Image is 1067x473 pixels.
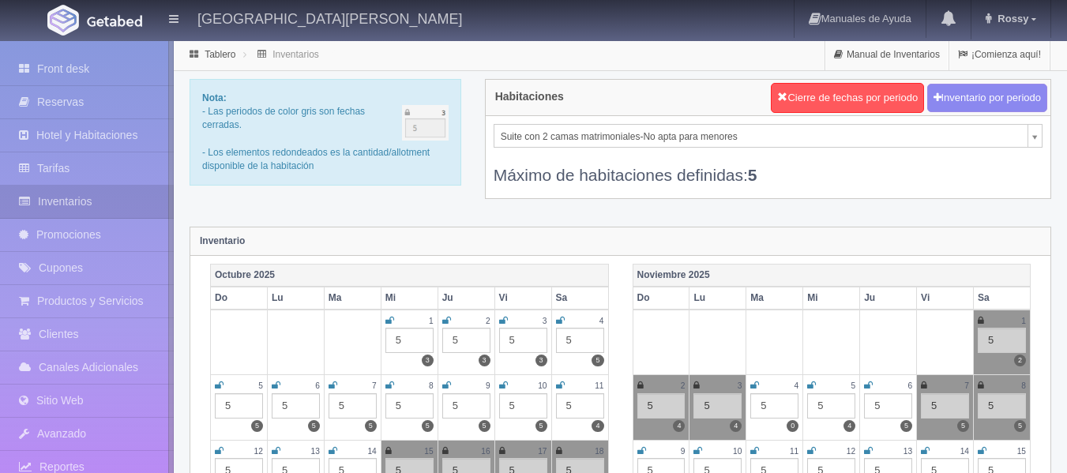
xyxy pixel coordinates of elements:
small: 14 [960,447,969,456]
small: 5 [851,381,856,390]
label: 5 [251,420,263,432]
a: Tablero [205,49,235,60]
label: 3 [422,355,434,366]
small: 6 [315,381,320,390]
small: 1 [429,317,434,325]
small: 13 [311,447,320,456]
small: 9 [486,381,490,390]
th: Do [633,287,689,310]
small: 18 [595,447,603,456]
img: cutoff.png [402,105,449,141]
th: Ma [746,287,803,310]
div: 5 [272,393,320,419]
img: Getabed [47,5,79,36]
small: 5 [258,381,263,390]
div: 5 [385,328,434,353]
small: 16 [481,447,490,456]
small: 13 [904,447,912,456]
button: Cierre de fechas por periodo [771,83,924,113]
small: 3 [738,381,742,390]
h4: [GEOGRAPHIC_DATA][PERSON_NAME] [197,8,462,28]
th: Vi [494,287,551,310]
h4: Habitaciones [495,91,564,103]
div: 5 [750,393,798,419]
small: 4 [795,381,799,390]
small: 1 [1021,317,1026,325]
div: 5 [978,393,1026,419]
small: 12 [254,447,263,456]
div: 5 [693,393,742,419]
b: 5 [748,166,757,184]
label: 5 [1014,420,1026,432]
span: Suite con 2 camas matrimoniales-No apta para menores [501,125,1021,148]
div: 5 [499,393,547,419]
th: Lu [689,287,746,310]
div: 5 [921,393,969,419]
small: 17 [538,447,547,456]
th: Mi [381,287,438,310]
small: 10 [538,381,547,390]
div: 5 [556,328,604,353]
small: 2 [681,381,686,390]
strong: Inventario [200,235,245,246]
th: Ma [324,287,381,310]
img: Getabed [87,15,142,27]
label: 5 [592,355,603,366]
small: 6 [907,381,912,390]
label: 5 [308,420,320,432]
th: Do [211,287,268,310]
div: 5 [442,328,490,353]
th: Octubre 2025 [211,264,609,287]
small: 15 [1017,447,1026,456]
span: Rossy [994,13,1028,24]
small: 8 [1021,381,1026,390]
small: 4 [599,317,604,325]
div: 5 [556,393,604,419]
div: Máximo de habitaciones definidas: [494,148,1043,186]
div: 5 [978,328,1026,353]
div: 5 [807,393,855,419]
div: 5 [385,393,434,419]
div: 5 [329,393,377,419]
a: Suite con 2 camas matrimoniales-No apta para menores [494,124,1043,148]
label: 4 [592,420,603,432]
small: 10 [733,447,742,456]
a: Manual de Inventarios [825,39,949,70]
small: 11 [790,447,798,456]
small: 12 [847,447,855,456]
label: 0 [787,420,798,432]
th: Sa [551,287,608,310]
small: 11 [595,381,603,390]
div: 5 [442,393,490,419]
th: Sa [974,287,1031,310]
small: 7 [964,381,969,390]
div: 5 [215,393,263,419]
a: ¡Comienza aquí! [949,39,1050,70]
small: 7 [372,381,377,390]
small: 3 [543,317,547,325]
small: 2 [486,317,490,325]
small: 14 [367,447,376,456]
label: 4 [673,420,685,432]
div: 5 [864,393,912,419]
label: 5 [365,420,377,432]
label: 5 [957,420,969,432]
label: 5 [479,420,490,432]
div: 5 [499,328,547,353]
label: 2 [1014,355,1026,366]
th: Ju [438,287,494,310]
th: Noviembre 2025 [633,264,1031,287]
label: 3 [535,355,547,366]
th: Ju [860,287,917,310]
button: Inventario por periodo [927,84,1047,113]
label: 5 [535,420,547,432]
label: 4 [843,420,855,432]
small: 8 [429,381,434,390]
th: Lu [267,287,324,310]
label: 3 [479,355,490,366]
a: Inventarios [272,49,319,60]
label: 4 [730,420,742,432]
label: 5 [900,420,912,432]
label: 5 [422,420,434,432]
th: Mi [803,287,860,310]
